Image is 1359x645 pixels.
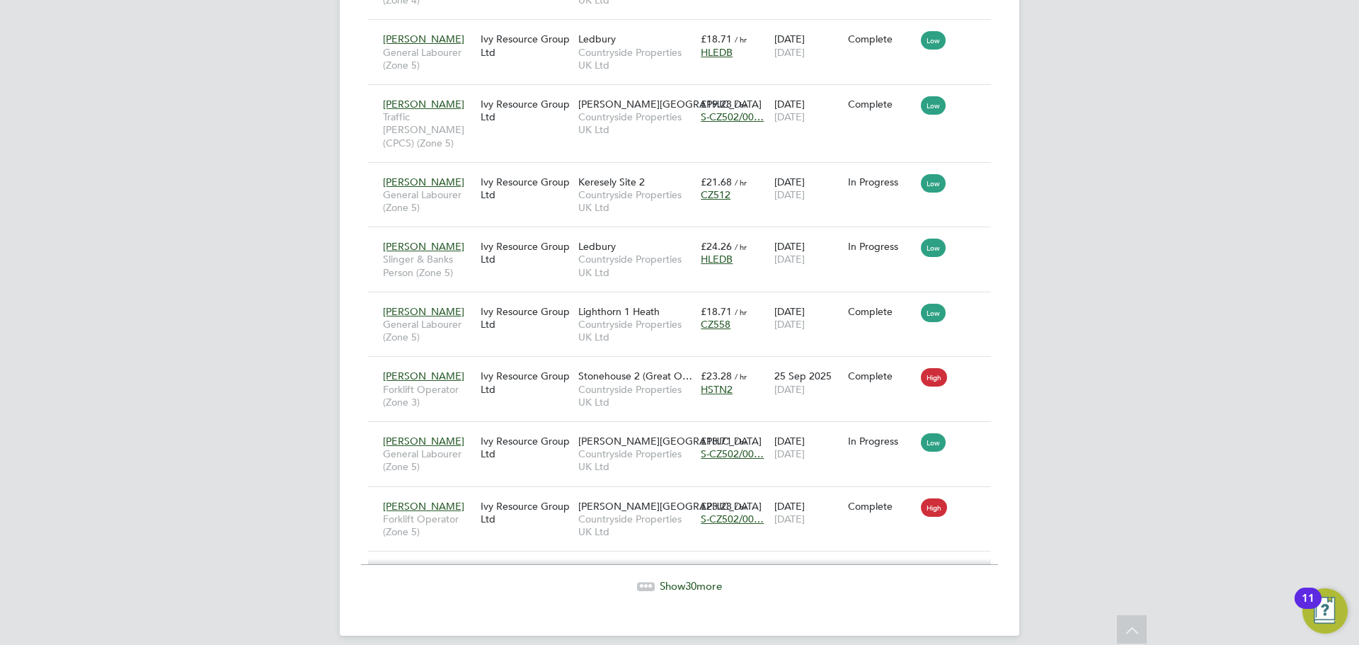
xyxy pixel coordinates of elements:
[774,447,805,460] span: [DATE]
[383,383,474,409] span: Forklift Operator (Zone 3)
[578,110,694,136] span: Countryside Properties UK Ltd
[477,91,575,130] div: Ivy Resource Group Ltd
[921,174,946,193] span: Low
[383,98,464,110] span: [PERSON_NAME]
[771,428,844,467] div: [DATE]
[774,253,805,266] span: [DATE]
[578,513,694,538] span: Countryside Properties UK Ltd
[578,447,694,473] span: Countryside Properties UK Ltd
[383,253,474,278] span: Slinger & Banks Person (Zone 5)
[774,383,805,396] span: [DATE]
[383,46,474,72] span: General Labourer (Zone 5)
[701,253,733,266] span: HLEDB
[774,46,805,59] span: [DATE]
[578,383,694,409] span: Countryside Properties UK Ltd
[701,33,732,45] span: £18.71
[774,110,805,123] span: [DATE]
[921,304,946,322] span: Low
[685,579,696,593] span: 30
[848,176,914,188] div: In Progress
[383,33,464,45] span: [PERSON_NAME]
[848,500,914,513] div: Complete
[921,96,946,115] span: Low
[383,305,464,318] span: [PERSON_NAME]
[383,318,474,343] span: General Labourer (Zone 5)
[848,98,914,110] div: Complete
[771,169,844,208] div: [DATE]
[578,188,694,214] span: Countryside Properties UK Ltd
[477,428,575,467] div: Ivy Resource Group Ltd
[774,318,805,331] span: [DATE]
[383,435,464,447] span: [PERSON_NAME]
[383,370,464,382] span: [PERSON_NAME]
[921,433,946,452] span: Low
[921,239,946,257] span: Low
[383,500,464,513] span: [PERSON_NAME]
[735,34,747,45] span: / hr
[477,363,575,402] div: Ivy Resource Group Ltd
[701,305,732,318] span: £18.71
[660,579,722,593] span: Show more
[771,298,844,338] div: [DATE]
[848,305,914,318] div: Complete
[701,383,733,396] span: HSTN2
[477,25,575,65] div: Ivy Resource Group Ltd
[701,110,764,123] span: S-CZ502/00…
[774,188,805,201] span: [DATE]
[771,25,844,65] div: [DATE]
[379,297,991,309] a: [PERSON_NAME]General Labourer (Zone 5)Ivy Resource Group LtdLighthorn 1 HeathCountryside Properti...
[383,188,474,214] span: General Labourer (Zone 5)
[383,110,474,149] span: Traffic [PERSON_NAME] (CPCS) (Zone 5)
[379,232,991,244] a: [PERSON_NAME]Slinger & Banks Person (Zone 5)Ivy Resource Group LtdLedburyCountryside Properties U...
[1302,598,1314,617] div: 11
[578,33,616,45] span: Ledbury
[578,240,616,253] span: Ledbury
[701,447,764,460] span: S-CZ502/00…
[771,363,844,402] div: 25 Sep 2025
[771,91,844,130] div: [DATE]
[578,46,694,72] span: Countryside Properties UK Ltd
[383,513,474,538] span: Forklift Operator (Zone 5)
[578,318,694,343] span: Countryside Properties UK Ltd
[578,370,692,382] span: Stonehouse 2 (Great O…
[379,362,991,374] a: [PERSON_NAME]Forklift Operator (Zone 3)Ivy Resource Group LtdStonehouse 2 (Great O…Countryside Pr...
[921,31,946,50] span: Low
[701,513,764,525] span: S-CZ502/00…
[701,435,732,447] span: £18.71
[477,493,575,532] div: Ivy Resource Group Ltd
[735,307,747,317] span: / hr
[701,500,732,513] span: £23.28
[921,368,947,387] span: High
[848,370,914,382] div: Complete
[578,98,762,110] span: [PERSON_NAME][GEOGRAPHIC_DATA]
[383,240,464,253] span: [PERSON_NAME]
[774,513,805,525] span: [DATE]
[701,176,732,188] span: £21.68
[848,435,914,447] div: In Progress
[383,447,474,473] span: General Labourer (Zone 5)
[379,492,991,504] a: [PERSON_NAME]Forklift Operator (Zone 5)Ivy Resource Group Ltd[PERSON_NAME][GEOGRAPHIC_DATA]Countr...
[1302,588,1348,634] button: Open Resource Center, 11 new notifications
[578,435,762,447] span: [PERSON_NAME][GEOGRAPHIC_DATA]
[848,240,914,253] div: In Progress
[735,241,747,252] span: / hr
[735,371,747,382] span: / hr
[921,498,947,517] span: High
[701,46,733,59] span: HLEDB
[735,99,747,110] span: / hr
[771,233,844,273] div: [DATE]
[735,501,747,512] span: / hr
[379,427,991,439] a: [PERSON_NAME]General Labourer (Zone 5)Ivy Resource Group Ltd[PERSON_NAME][GEOGRAPHIC_DATA]Country...
[578,253,694,278] span: Countryside Properties UK Ltd
[701,370,732,382] span: £23.28
[383,176,464,188] span: [PERSON_NAME]
[477,233,575,273] div: Ivy Resource Group Ltd
[701,318,730,331] span: CZ558
[578,500,762,513] span: [PERSON_NAME][GEOGRAPHIC_DATA]
[379,90,991,102] a: [PERSON_NAME]Traffic [PERSON_NAME] (CPCS) (Zone 5)Ivy Resource Group Ltd[PERSON_NAME][GEOGRAPHIC_...
[848,33,914,45] div: Complete
[578,176,645,188] span: Keresely Site 2
[578,305,660,318] span: Lighthorn 1 Heath
[379,168,991,180] a: [PERSON_NAME]General Labourer (Zone 5)Ivy Resource Group LtdKeresely Site 2Countryside Properties...
[701,240,732,253] span: £24.26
